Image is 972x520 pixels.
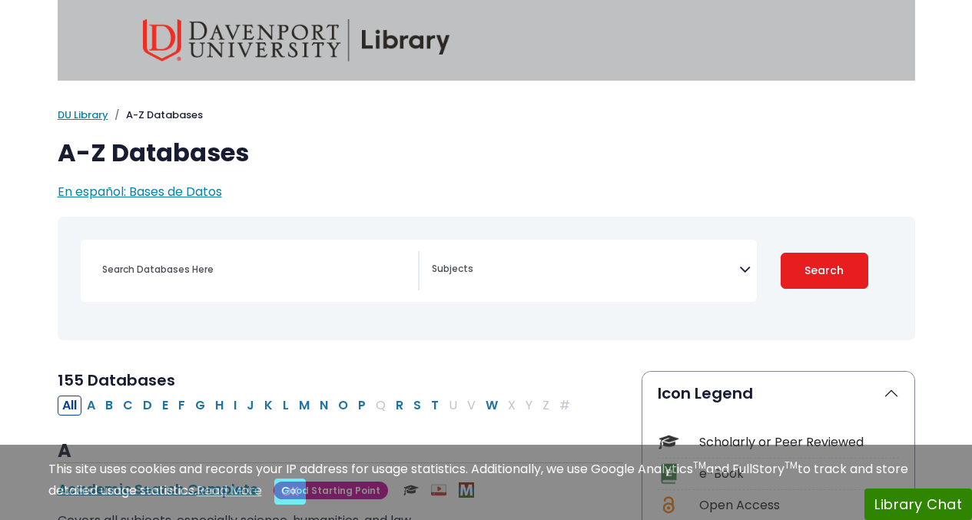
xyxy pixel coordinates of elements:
[48,460,924,505] div: This site uses cookies and records your IP address for usage statistics. Additionally, we use Goo...
[174,396,190,416] button: Filter Results F
[659,432,679,452] img: Icon Scholarly or Peer Reviewed
[158,396,173,416] button: Filter Results E
[108,108,203,123] li: A-Z Databases
[242,396,259,416] button: Filter Results J
[118,396,138,416] button: Filter Results C
[333,396,353,416] button: Filter Results O
[699,433,899,452] div: Scholarly or Peer Reviewed
[101,396,118,416] button: Filter Results B
[260,396,277,416] button: Filter Results K
[211,396,228,416] button: Filter Results H
[191,396,210,416] button: Filter Results G
[481,396,503,416] button: Filter Results W
[197,482,262,499] a: Read More
[864,489,972,520] button: Library Chat
[58,217,915,340] nav: Search filters
[391,396,408,416] button: Filter Results R
[642,372,914,415] button: Icon Legend
[58,440,623,463] h3: A
[432,264,739,277] textarea: Search
[93,258,418,280] input: Search database by title or keyword
[294,396,314,416] button: Filter Results M
[781,253,868,289] button: Submit for Search Results
[58,183,222,200] a: En español: Bases de Datos
[58,108,108,122] a: DU Library
[138,396,157,416] button: Filter Results D
[58,138,915,167] h1: A-Z Databases
[58,369,175,391] span: 155 Databases
[426,396,443,416] button: Filter Results T
[143,19,450,61] img: Davenport University Library
[58,108,915,123] nav: breadcrumb
[58,396,576,413] div: Alpha-list to filter by first letter of database name
[229,396,241,416] button: Filter Results I
[693,459,706,472] sup: TM
[785,459,798,472] sup: TM
[274,479,306,505] button: Close
[409,396,426,416] button: Filter Results S
[58,396,81,416] button: All
[82,396,100,416] button: Filter Results A
[353,396,370,416] button: Filter Results P
[278,396,294,416] button: Filter Results L
[315,396,333,416] button: Filter Results N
